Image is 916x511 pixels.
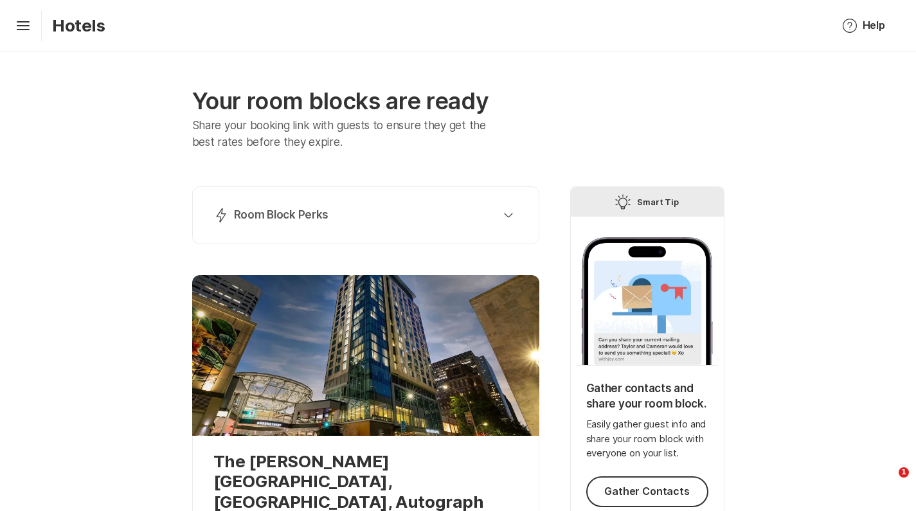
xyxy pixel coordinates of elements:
[208,202,523,228] button: Room Block Perks
[899,467,909,478] span: 1
[192,118,505,150] p: Share your booking link with guests to ensure they get the best rates before they expire.
[192,87,539,115] p: Your room blocks are ready
[234,208,329,223] p: Room Block Perks
[872,467,903,498] iframe: Intercom live chat
[827,10,901,41] button: Help
[637,194,679,210] p: Smart Tip
[586,476,708,507] button: Gather Contacts
[52,15,105,35] p: Hotels
[586,417,708,461] p: Easily gather guest info and share your room block with everyone on your list.
[586,381,708,412] p: Gather contacts and share your room block.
